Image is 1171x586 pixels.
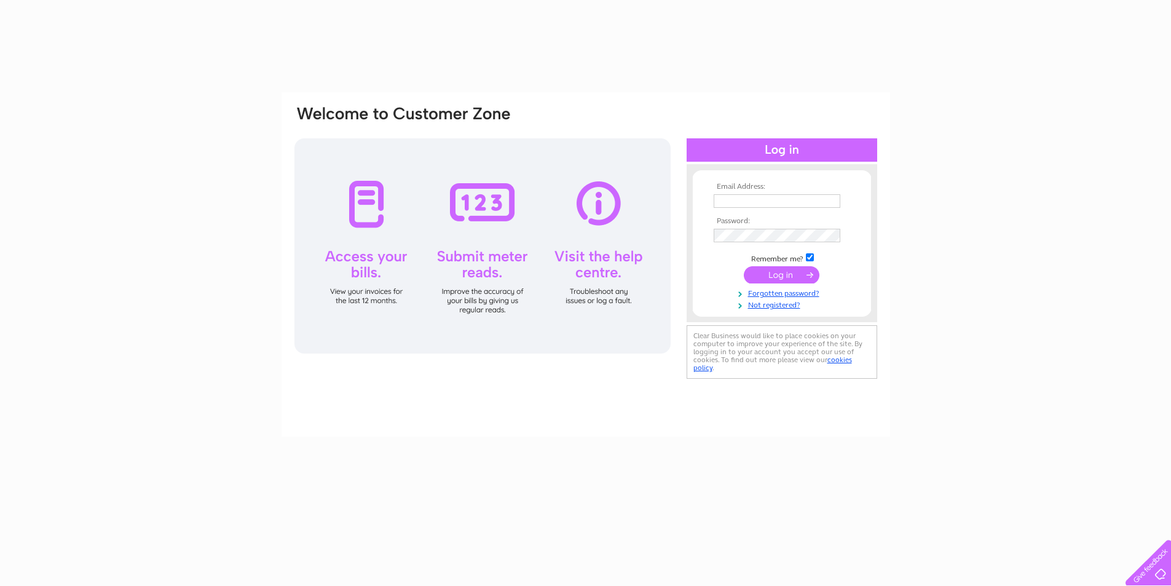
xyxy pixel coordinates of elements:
[714,298,853,310] a: Not registered?
[744,266,819,283] input: Submit
[711,217,853,226] th: Password:
[711,183,853,191] th: Email Address:
[693,355,852,372] a: cookies policy
[687,325,877,379] div: Clear Business would like to place cookies on your computer to improve your experience of the sit...
[711,251,853,264] td: Remember me?
[714,287,853,298] a: Forgotten password?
